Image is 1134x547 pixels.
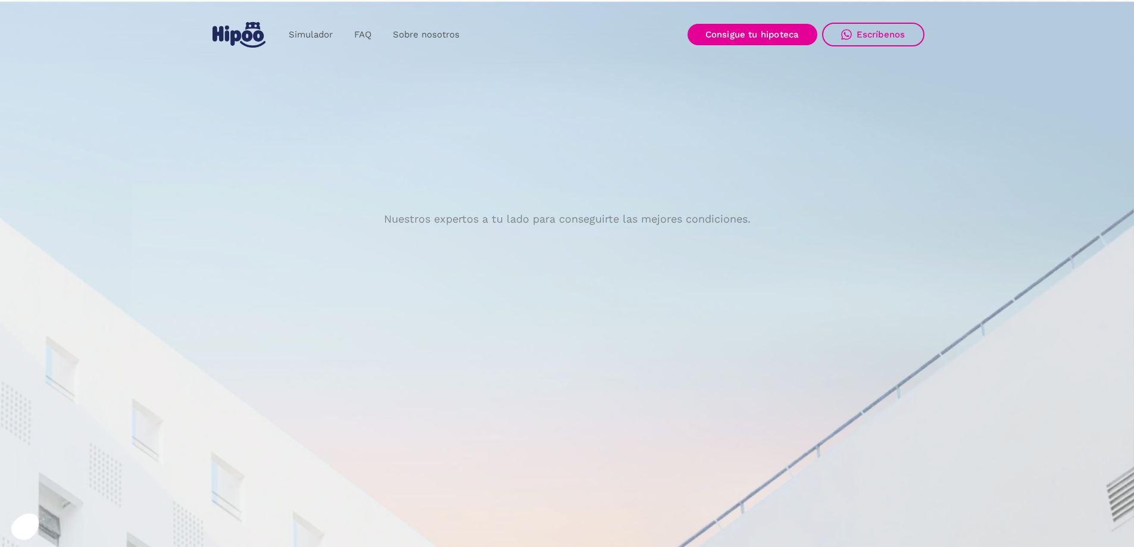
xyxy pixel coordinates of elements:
[382,23,470,46] a: Sobre nosotros
[688,24,817,45] a: Consigue tu hipoteca
[210,17,268,52] a: home
[278,23,343,46] a: Simulador
[857,29,905,40] div: Escríbenos
[343,23,382,46] a: FAQ
[822,23,924,46] a: Escríbenos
